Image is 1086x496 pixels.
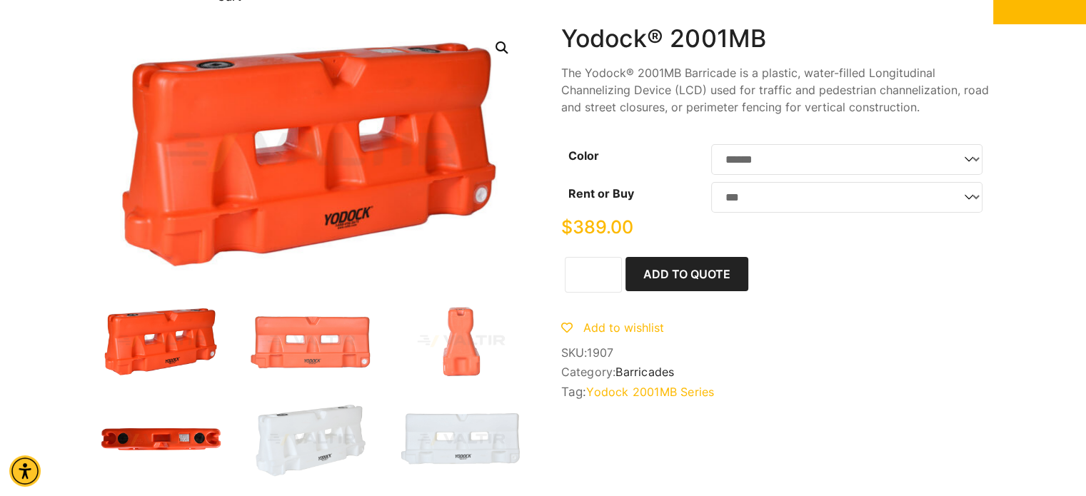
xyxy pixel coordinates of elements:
img: 2001MB_Org_3Q.jpg [97,303,226,380]
label: Color [568,148,599,163]
img: A white plastic barrier with a textured surface, designed for traffic control or safety purposes. [247,401,376,478]
bdi: 389.00 [561,216,633,238]
img: An orange traffic cone with a wide base and a tapered top, designed for road safety and traffic m... [397,303,526,380]
img: A white plastic barrier with two rectangular openings, featuring the brand name "Yodock" and a logo. [397,401,526,478]
p: The Yodock® 2001MB Barricade is a plastic, water-filled Longitudinal Channelizing Device (LCD) us... [561,64,990,116]
a: Open this option [489,35,515,61]
img: An orange traffic barrier with two rectangular openings and a logo, designed for road safety and ... [247,303,376,380]
img: An orange plastic dock float with two circular openings and a rectangular label on top. [97,401,226,478]
span: $ [561,216,573,238]
label: Rent or Buy [568,186,634,201]
div: Accessibility Menu [9,455,41,487]
a: Yodock 2001MB Series [586,385,714,399]
span: Add to wishlist [583,320,664,335]
span: Tag: [561,385,990,399]
h1: Yodock® 2001MB [561,24,990,54]
span: Category: [561,365,990,379]
input: Product quantity [565,257,622,293]
span: SKU: [561,346,990,360]
a: Add to wishlist [561,320,664,335]
span: 1907 [587,345,613,360]
button: Add to Quote [625,257,748,291]
a: Barricades [615,365,674,379]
